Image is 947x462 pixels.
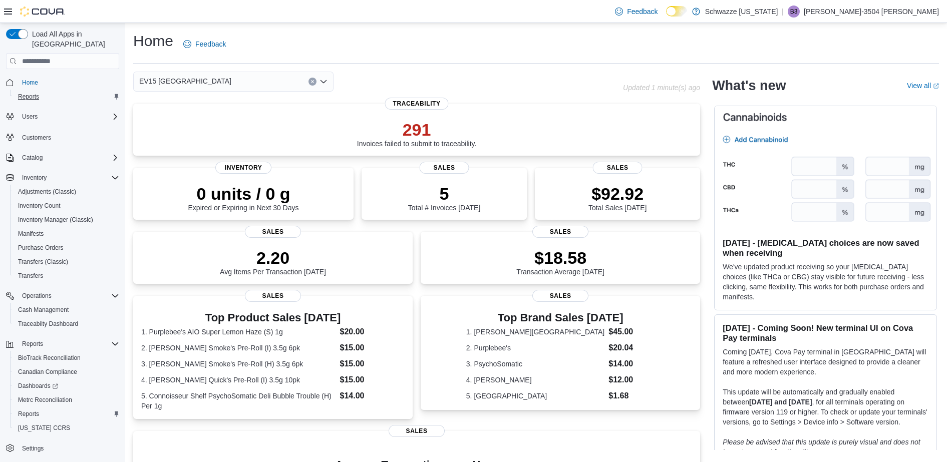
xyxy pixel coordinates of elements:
span: Transfers (Classic) [18,258,68,266]
button: Settings [2,441,123,455]
button: Catalog [18,152,47,164]
span: Sales [245,290,301,302]
h3: Top Brand Sales [DATE] [466,312,655,324]
button: Operations [18,290,56,302]
span: Feedback [627,7,658,17]
span: [US_STATE] CCRS [18,424,70,432]
a: Reports [14,408,43,420]
span: BioTrack Reconciliation [14,352,119,364]
span: Washington CCRS [14,422,119,434]
button: Clear input [308,78,317,86]
p: 291 [357,120,477,140]
a: Traceabilty Dashboard [14,318,82,330]
dt: 4. [PERSON_NAME] Quick's Pre-Roll (I) 3.5g 10pk [141,375,336,385]
button: Metrc Reconciliation [10,393,123,407]
span: Load All Apps in [GEOGRAPHIC_DATA] [28,29,119,49]
p: $92.92 [588,184,647,204]
span: Reports [18,338,119,350]
button: Reports [2,337,123,351]
span: Reports [18,93,39,101]
button: Transfers (Classic) [10,255,123,269]
span: Inventory Manager (Classic) [14,214,119,226]
dd: $14.00 [340,390,405,402]
dt: 1. [PERSON_NAME][GEOGRAPHIC_DATA] [466,327,604,337]
span: B3 [790,6,798,18]
button: Adjustments (Classic) [10,185,123,199]
a: Transfers [14,270,47,282]
span: Canadian Compliance [14,366,119,378]
span: Sales [389,425,445,437]
span: Cash Management [14,304,119,316]
button: Purchase Orders [10,241,123,255]
span: Inventory Manager (Classic) [18,216,93,224]
div: Expired or Expiring in Next 30 Days [188,184,299,212]
a: Purchase Orders [14,242,68,254]
dt: 5. [GEOGRAPHIC_DATA] [466,391,604,401]
a: View allExternal link [907,82,939,90]
a: Home [18,77,42,89]
dt: 5. Connoisseur Shelf PsychoSomatic Deli Bubble Trouble (H) Per 1g [141,391,336,411]
a: Adjustments (Classic) [14,186,80,198]
span: Traceability [385,98,449,110]
a: Metrc Reconciliation [14,394,76,406]
span: Settings [18,442,119,454]
span: Reports [14,91,119,103]
span: Inventory [18,172,119,184]
span: Purchase Orders [14,242,119,254]
button: Users [18,111,42,123]
button: Operations [2,289,123,303]
div: Transaction Average [DATE] [516,248,604,276]
span: Inventory [22,174,47,182]
p: $18.58 [516,248,604,268]
span: Customers [22,134,51,142]
div: Invoices failed to submit to traceability. [357,120,477,148]
button: BioTrack Reconciliation [10,351,123,365]
button: Cash Management [10,303,123,317]
button: Traceabilty Dashboard [10,317,123,331]
a: BioTrack Reconciliation [14,352,85,364]
button: Reports [10,407,123,421]
button: [US_STATE] CCRS [10,421,123,435]
span: Dashboards [18,382,58,390]
button: Reports [10,90,123,104]
a: Feedback [611,2,662,22]
a: Canadian Compliance [14,366,81,378]
a: Dashboards [14,380,62,392]
button: Inventory Count [10,199,123,213]
span: Home [22,79,38,87]
span: Sales [245,226,301,238]
span: Sales [420,162,469,174]
span: Home [18,76,119,89]
span: Inventory [215,162,271,174]
button: Home [2,75,123,90]
span: Reports [14,408,119,420]
img: Cova [20,7,65,17]
span: EV15 [GEOGRAPHIC_DATA] [139,75,231,87]
span: Operations [22,292,52,300]
dd: $1.68 [608,390,655,402]
span: Manifests [18,230,44,238]
span: Inventory Count [14,200,119,212]
span: Catalog [18,152,119,164]
a: Transfers (Classic) [14,256,72,268]
button: Manifests [10,227,123,241]
a: [US_STATE] CCRS [14,422,74,434]
a: Settings [18,442,48,454]
span: Reports [22,340,43,348]
p: 2.20 [220,248,326,268]
h3: [DATE] - [MEDICAL_DATA] choices are now saved when receiving [723,238,928,258]
span: Transfers (Classic) [14,256,119,268]
span: Purchase Orders [18,244,64,252]
dd: $20.00 [340,326,405,338]
div: Avg Items Per Transaction [DATE] [220,248,326,276]
button: Inventory Manager (Classic) [10,213,123,227]
span: Sales [532,290,588,302]
a: Cash Management [14,304,73,316]
span: Sales [532,226,588,238]
a: Feedback [179,34,230,54]
dd: $15.00 [340,374,405,386]
p: This update will be automatically and gradually enabled between , for all terminals operating on ... [723,387,928,427]
button: Canadian Compliance [10,365,123,379]
span: Adjustments (Classic) [14,186,119,198]
dt: 4. [PERSON_NAME] [466,375,604,385]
